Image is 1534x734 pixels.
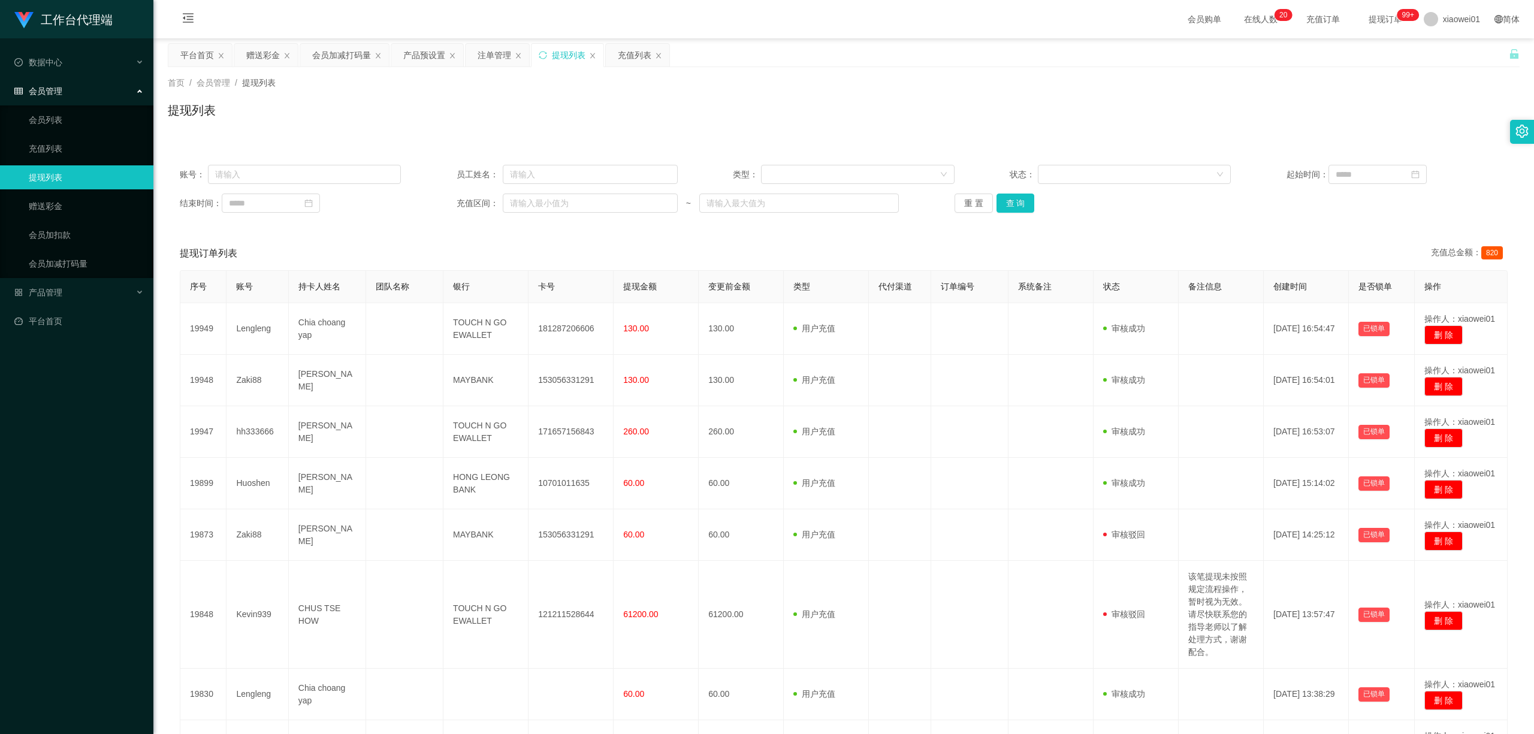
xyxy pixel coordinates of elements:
[227,303,288,355] td: Lengleng
[793,375,835,385] span: 用户充值
[1424,691,1463,710] button: 删 除
[699,355,784,406] td: 130.00
[1424,325,1463,345] button: 删 除
[1515,125,1529,138] i: 图标: setting
[168,101,216,119] h1: 提现列表
[180,561,227,669] td: 19848
[227,669,288,720] td: Lengleng
[168,1,209,39] i: 图标: menu-fold
[1424,377,1463,396] button: 删 除
[1424,417,1495,427] span: 操作人：xiaowei01
[14,288,23,297] i: 图标: appstore-o
[1424,520,1495,530] span: 操作人：xiaowei01
[623,689,644,699] span: 60.00
[1284,9,1288,21] p: 0
[227,561,288,669] td: Kevin939
[733,168,761,181] span: 类型：
[699,194,899,213] input: 请输入最大值为
[1358,282,1392,291] span: 是否锁单
[1103,609,1145,619] span: 审核驳回
[453,282,470,291] span: 银行
[1509,49,1520,59] i: 图标: unlock
[1424,531,1463,551] button: 删 除
[375,52,382,59] i: 图标: close
[14,87,23,95] i: 图标: table
[1481,246,1503,259] span: 820
[1363,15,1408,23] span: 提现订单
[180,303,227,355] td: 19949
[443,355,529,406] td: MAYBANK
[449,52,456,59] i: 图标: close
[289,355,366,406] td: [PERSON_NAME]
[1216,171,1224,179] i: 图标: down
[29,194,144,218] a: 赠送彩金
[1264,406,1349,458] td: [DATE] 16:53:07
[227,509,288,561] td: Zaki88
[1424,366,1495,375] span: 操作人：xiaowei01
[1424,679,1495,689] span: 操作人：xiaowei01
[289,509,366,561] td: [PERSON_NAME]
[457,168,503,181] span: 员工姓名：
[180,246,237,261] span: 提现订单列表
[29,252,144,276] a: 会员加减打码量
[1103,427,1145,436] span: 审核成功
[1179,561,1264,669] td: 该笔提现未按照规定流程操作，暂时视为无效。请尽快联系您的指导老师以了解处理方式，谢谢配合。
[289,669,366,720] td: Chia choang yap
[699,458,784,509] td: 60.00
[197,78,230,87] span: 会员管理
[1358,687,1390,702] button: 已锁单
[793,609,835,619] span: 用户充值
[1358,373,1390,388] button: 已锁单
[289,303,366,355] td: Chia choang yap
[623,478,644,488] span: 60.00
[699,509,784,561] td: 60.00
[1264,669,1349,720] td: [DATE] 13:38:29
[180,509,227,561] td: 19873
[793,282,810,291] span: 类型
[708,282,750,291] span: 变更前金额
[443,561,529,669] td: TOUCH N GO EWALLET
[227,458,288,509] td: Huoshen
[189,78,192,87] span: /
[180,355,227,406] td: 19948
[242,78,276,87] span: 提现列表
[168,78,185,87] span: 首页
[180,406,227,458] td: 19947
[304,199,313,207] i: 图标: calendar
[29,137,144,161] a: 充值列表
[235,78,237,87] span: /
[289,406,366,458] td: [PERSON_NAME]
[1010,168,1038,181] span: 状态：
[1103,530,1145,539] span: 审核驳回
[1358,476,1390,491] button: 已锁单
[218,52,225,59] i: 图标: close
[539,51,547,59] i: 图标: sync
[623,324,649,333] span: 130.00
[14,86,62,96] span: 会员管理
[14,14,113,24] a: 工作台代理端
[1264,509,1349,561] td: [DATE] 14:25:12
[1287,168,1328,181] span: 起始时间：
[29,223,144,247] a: 会员加扣款
[655,52,662,59] i: 图标: close
[529,509,614,561] td: 153056331291
[478,44,511,67] div: 注单管理
[1264,355,1349,406] td: [DATE] 16:54:01
[1424,611,1463,630] button: 删 除
[1188,282,1222,291] span: 备注信息
[1358,608,1390,622] button: 已锁单
[180,197,222,210] span: 结束时间：
[618,44,651,67] div: 充值列表
[457,197,503,210] span: 充值区间：
[529,355,614,406] td: 153056331291
[14,12,34,29] img: logo.9652507e.png
[529,406,614,458] td: 171657156843
[793,530,835,539] span: 用户充值
[289,458,366,509] td: [PERSON_NAME]
[208,165,401,184] input: 请输入
[14,309,144,333] a: 图标: dashboard平台首页
[29,165,144,189] a: 提现列表
[941,282,974,291] span: 订单编号
[236,282,253,291] span: 账号
[1273,282,1307,291] span: 创建时间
